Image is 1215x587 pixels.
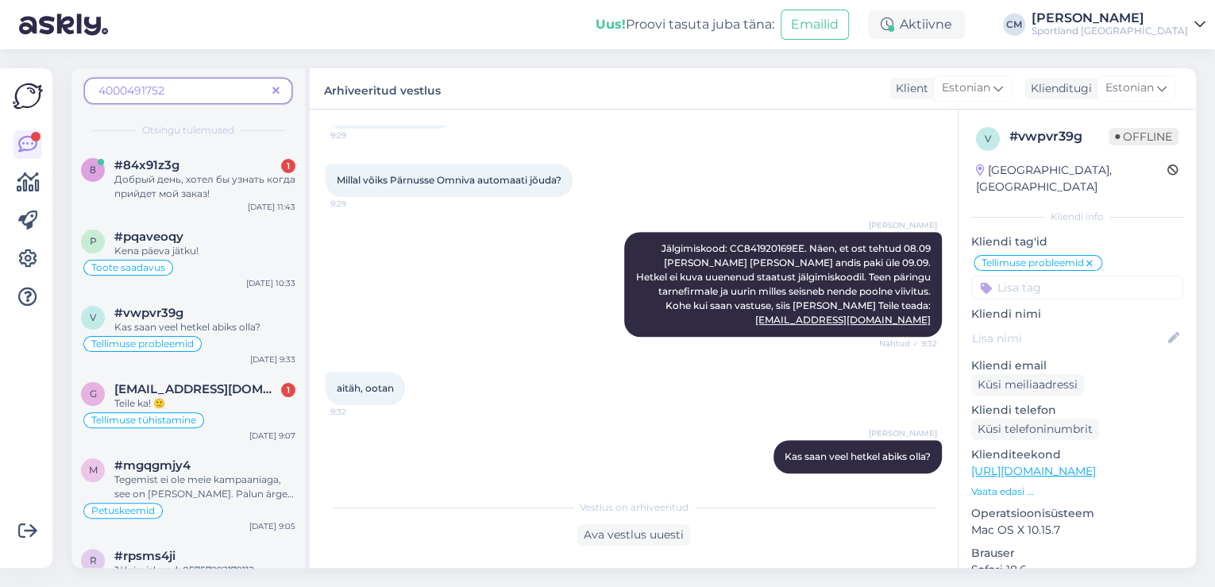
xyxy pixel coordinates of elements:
p: Kliendi tag'id [971,234,1183,250]
span: graugmae@gmail.com [114,382,280,396]
span: Kena päeva jätku! [114,245,199,257]
div: Proovi tasuta juba täna: [596,15,774,34]
span: p [90,235,97,247]
button: Emailid [781,10,849,40]
div: # vwpvr39g [1009,127,1109,146]
span: #rpsms4ji [114,549,175,563]
span: Offline [1109,128,1178,145]
div: [GEOGRAPHIC_DATA], [GEOGRAPHIC_DATA] [976,162,1167,195]
p: Safari 18.6 [971,562,1183,578]
input: Lisa nimi [972,330,1165,347]
span: 4000491752 [98,83,164,98]
span: 9:33 [877,474,937,486]
p: Vaata edasi ... [971,485,1183,499]
span: g [90,388,97,400]
span: [PERSON_NAME] [869,427,937,439]
span: Toote saadavus [91,263,165,272]
span: Kas saan veel hetkel abiks olla? [785,450,931,462]
span: 9:29 [330,129,390,141]
div: Aktiivne [868,10,965,39]
span: Tegemist ei ole meie kampaaniaga, see on [PERSON_NAME]. Palun ärge [MEDICAL_DATA] reklaamil kuvat... [114,473,294,557]
span: Estonian [942,79,990,97]
p: Kliendi telefon [971,402,1183,419]
div: Küsi meiliaadressi [971,374,1084,396]
div: [DATE] 10:33 [246,277,295,289]
a: [URL][DOMAIN_NAME] [971,464,1096,478]
span: Tellimuse tühistamine [91,415,196,425]
a: [PERSON_NAME]Sportland [GEOGRAPHIC_DATA] [1032,12,1205,37]
span: Millal võiks Pärnusse Omniva automaati jõuda? [337,174,561,186]
div: 1 [281,383,295,397]
span: aitäh, ootan [337,382,394,394]
a: [EMAIL_ADDRESS][DOMAIN_NAME] [755,314,931,326]
div: Kliendi info [971,210,1183,224]
span: Teile ka! 🙂 [114,397,165,409]
span: v [90,311,96,323]
div: Klient [889,80,928,97]
img: Askly Logo [13,81,43,111]
p: Mac OS X 10.15.7 [971,522,1183,539]
div: [PERSON_NAME] [1032,12,1188,25]
span: v [985,133,991,145]
span: Jälgimiskood: 05757992179112 [114,564,254,576]
span: Tellimuse probleemid [91,339,194,349]
span: Добрый день, хотел бы узнать когда прийдет мой заказ! [114,173,295,199]
span: m [89,464,98,476]
span: [PERSON_NAME] [869,219,937,231]
div: CM [1003,14,1025,36]
span: 9:29 [330,198,390,210]
span: Petuskeemid [91,506,155,516]
p: Klienditeekond [971,446,1183,463]
span: Tellimuse probleemid [982,258,1084,268]
span: #pqaveoqy [114,230,183,244]
div: Küsi telefoninumbrit [971,419,1099,440]
input: Lisa tag [971,276,1183,299]
div: [DATE] 9:05 [249,520,295,532]
div: [DATE] 9:33 [250,353,295,365]
div: Sportland [GEOGRAPHIC_DATA] [1032,25,1188,37]
span: Vestlus on arhiveeritud [580,500,688,515]
span: Estonian [1105,79,1154,97]
span: #vwpvr39g [114,306,183,320]
div: Klienditugi [1024,80,1092,97]
span: Jälgimiskood: CC841920169EE. Näen, et ost tehtud 08.09 [PERSON_NAME] [PERSON_NAME] andis paki üle... [636,242,933,326]
p: Brauser [971,545,1183,562]
label: Arhiveeritud vestlus [324,78,441,99]
span: r [90,554,97,566]
div: [DATE] 11:43 [248,201,295,213]
span: #mgqgmjy4 [114,458,191,473]
p: Kliendi email [971,357,1183,374]
span: Otsingu tulemused [142,123,234,137]
div: Ava vestlus uuesti [577,524,690,546]
span: 8 [90,164,96,176]
p: Operatsioonisüsteem [971,505,1183,522]
span: 9:32 [330,406,390,418]
div: [DATE] 9:07 [249,430,295,442]
div: 1 [281,159,295,173]
span: Kas saan veel hetkel abiks olla? [114,321,260,333]
p: Kliendi nimi [971,306,1183,322]
b: Uus! [596,17,626,32]
span: Nähtud ✓ 9:32 [877,338,937,349]
span: #84x91z3g [114,158,179,172]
